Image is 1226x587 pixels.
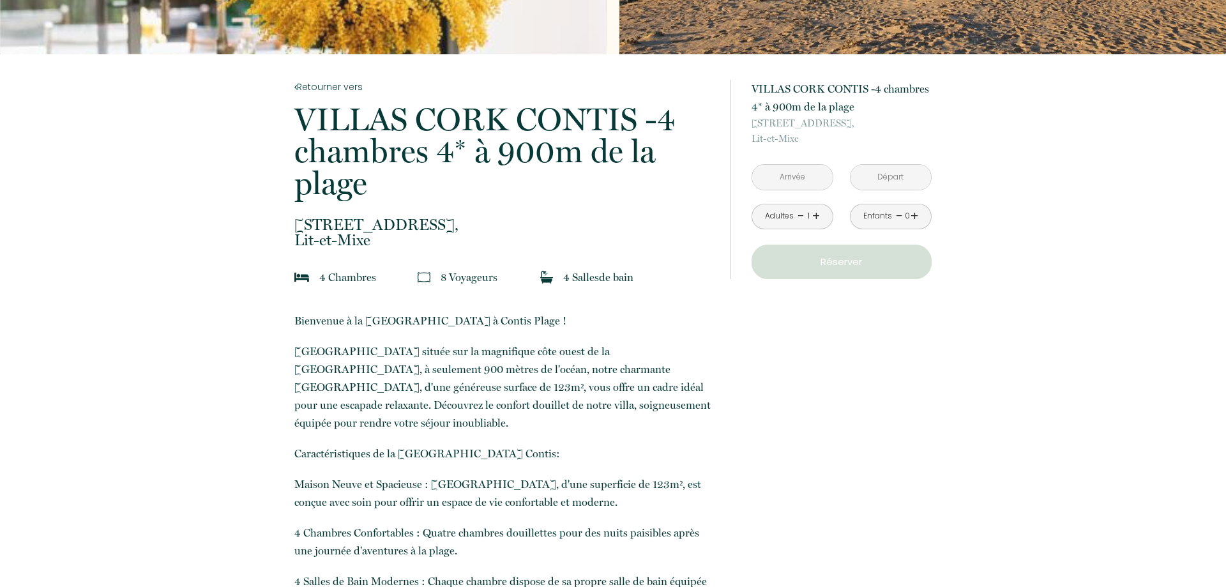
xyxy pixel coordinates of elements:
[851,165,931,190] input: Départ
[904,210,911,222] div: 0
[752,245,932,279] button: Réserver
[752,116,932,131] span: [STREET_ADDRESS],
[294,80,713,94] a: Retourner vers
[896,206,903,226] a: -
[294,217,713,233] span: [STREET_ADDRESS],
[294,103,713,199] p: VILLAS CORK CONTIS -4 chambres 4* à 900m de la plage
[812,206,820,226] a: +
[418,271,430,284] img: guests
[294,312,713,330] p: Bienvenue à la [GEOGRAPHIC_DATA] à Contis Plage !
[911,206,918,226] a: +
[372,271,376,284] span: s
[294,342,713,432] p: [GEOGRAPHIC_DATA] située sur la magnifique côte ouest de la [GEOGRAPHIC_DATA], à seulement 900 mè...
[294,475,713,511] p: Maison Neuve et Spacieuse : [GEOGRAPHIC_DATA], d'une superficie de 123m², est conçue avec soin po...
[805,210,812,222] div: 1
[493,271,497,284] span: s
[294,445,713,462] p: Caractéristiques de la [GEOGRAPHIC_DATA] Contis:
[863,210,892,222] div: Enfants
[752,80,932,116] p: VILLAS CORK CONTIS -4 chambres 4* à 900m de la plage
[798,206,805,226] a: -
[765,210,794,222] div: Adultes
[752,165,833,190] input: Arrivée
[756,254,927,270] p: Réserver
[294,524,713,560] p: 4 Chambres Confortables : Quatre chambres douillettes pour des nuits paisibles après une journée ...
[594,271,599,284] span: s
[294,217,713,248] p: Lit-et-Mixe
[319,268,376,286] p: 4 Chambre
[563,268,633,286] p: 4 Salle de bain
[752,116,932,146] p: Lit-et-Mixe
[441,268,497,286] p: 8 Voyageur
